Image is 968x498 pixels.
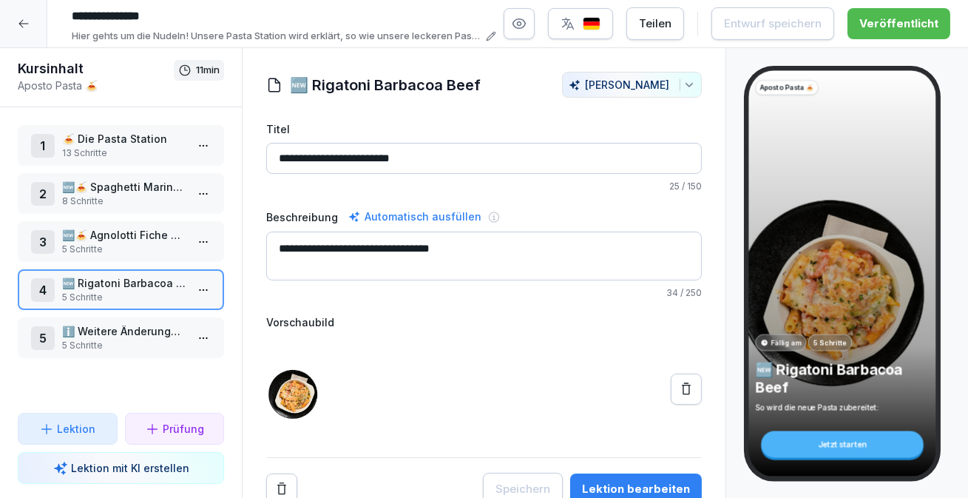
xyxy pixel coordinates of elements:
[18,60,174,78] h1: Kursinhalt
[62,243,186,256] p: 5 Schritte
[583,17,600,31] img: de.svg
[125,413,225,445] button: Prüfung
[62,147,186,160] p: 13 Schritte
[18,78,174,93] p: Aposto Pasta 🍝
[62,291,186,304] p: 5 Schritte
[666,287,678,298] span: 34
[582,481,690,497] div: Lektion bearbeiten
[859,16,938,32] div: Veröffentlicht
[755,403,929,413] p: So wird die neue Pasta zubereitet:
[266,209,338,225] label: Beschreibung
[755,360,929,397] p: 🆕 Rigatoni Barbacoa Beef
[31,230,55,254] div: 3
[31,326,55,350] div: 5
[72,29,481,44] p: Hier gehts um die Nudeln! Unsere Pasta Station wird erklärt, so wie unsere leckeren Pastakreation...
[71,460,189,476] p: Lektion mit KI erstellen
[62,339,186,352] p: 5 Schritte
[266,336,325,443] img: s2qhabryy48lshtxbph0rp8t.png
[813,337,847,348] p: 5 Schritte
[18,125,224,166] div: 1🍝 Die Pasta Station13 Schritte
[31,134,55,158] div: 1
[669,181,680,192] span: 25
[62,227,186,243] p: 🆕🍝 Agnolotti Fiche e Pecorino
[495,481,550,497] div: Speichern
[196,63,220,78] p: 11 min
[62,131,186,147] p: 🍝 Die Pasta Station
[266,121,702,137] label: Titel
[569,78,695,91] div: [PERSON_NAME]
[761,431,924,457] div: Jetzt starten
[62,179,186,195] p: 🆕🍝 Spaghetti Marinara
[57,421,95,437] p: Lektion
[18,413,118,445] button: Lektion
[771,337,801,348] p: Fällig am
[31,278,55,302] div: 4
[290,74,481,96] h1: 🆕 Rigatoni Barbacoa Beef
[266,314,702,330] label: Vorschaubild
[62,195,186,208] p: 8 Schritte
[266,180,702,193] p: / 150
[847,8,950,39] button: Veröffentlicht
[639,16,671,32] div: Teilen
[626,7,684,40] button: Teilen
[562,72,702,98] button: [PERSON_NAME]
[31,182,55,206] div: 2
[62,323,186,339] p: ℹ️ Weitere Änderungen in der Pasta-Sparte
[711,7,834,40] button: Entwurf speichern
[18,269,224,310] div: 4🆕 Rigatoni Barbacoa Beef5 Schritte
[18,317,224,358] div: 5ℹ️ Weitere Änderungen in der Pasta-Sparte5 Schritte
[724,16,822,32] div: Entwurf speichern
[18,452,224,484] button: Lektion mit KI erstellen
[163,421,204,437] p: Prüfung
[18,173,224,214] div: 2🆕🍝 Spaghetti Marinara8 Schritte
[18,221,224,262] div: 3🆕🍝 Agnolotti Fiche e Pecorino5 Schritte
[266,286,702,300] p: / 250
[345,208,484,226] div: Automatisch ausfüllen
[62,275,186,291] p: 🆕 Rigatoni Barbacoa Beef
[759,83,813,93] p: Aposto Pasta 🍝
